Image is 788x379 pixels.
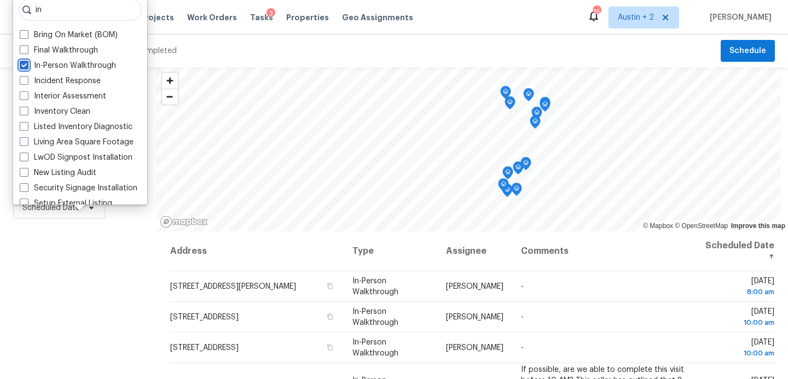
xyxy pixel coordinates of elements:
[170,344,239,352] span: [STREET_ADDRESS]
[502,184,513,201] div: Map marker
[521,344,524,352] span: -
[540,97,551,114] div: Map marker
[352,339,398,357] span: In-Person Walkthrough
[521,283,524,290] span: -
[703,317,774,328] div: 10:00 am
[505,96,515,113] div: Map marker
[618,12,654,23] span: Austin + 2
[160,215,208,228] a: Mapbox homepage
[20,30,118,40] label: Bring On Market (BOM)
[694,231,775,271] th: Scheduled Date ↑
[170,283,296,290] span: [STREET_ADDRESS][PERSON_NAME]
[513,161,524,178] div: Map marker
[521,313,524,321] span: -
[266,8,275,19] div: 3
[20,121,132,132] label: Listed Inventory Diagnostic
[502,166,513,183] div: Map marker
[530,115,541,132] div: Map marker
[20,75,101,86] label: Incident Response
[250,14,273,21] span: Tasks
[729,44,766,58] span: Schedule
[20,198,112,209] label: Setup External Listing
[523,88,534,105] div: Map marker
[731,222,785,230] a: Improve this map
[20,91,106,102] label: Interior Assessment
[511,183,522,200] div: Map marker
[705,12,772,23] span: [PERSON_NAME]
[498,178,509,195] div: Map marker
[20,106,90,117] label: Inventory Clean
[437,231,512,271] th: Assignee
[20,183,137,194] label: Security Signage Installation
[22,202,80,213] span: Scheduled Date
[187,12,237,23] span: Work Orders
[325,342,335,352] button: Copy Address
[531,107,542,124] div: Map marker
[162,73,178,89] button: Zoom in
[20,167,96,178] label: New Listing Audit
[162,89,178,104] button: Zoom out
[342,12,413,23] span: Geo Assignments
[446,313,503,321] span: [PERSON_NAME]
[446,283,503,290] span: [PERSON_NAME]
[325,281,335,291] button: Copy Address
[170,231,344,271] th: Address
[286,12,329,23] span: Properties
[540,98,551,115] div: Map marker
[136,45,177,56] div: Completed
[721,40,775,62] button: Schedule
[352,308,398,326] span: In-Person Walkthrough
[520,157,531,174] div: Map marker
[703,308,774,328] span: [DATE]
[325,312,335,322] button: Copy Address
[20,60,116,71] label: In-Person Walkthrough
[170,313,239,321] span: [STREET_ADDRESS]
[500,86,511,103] div: Map marker
[703,287,774,298] div: 8:00 am
[675,222,728,230] a: OpenStreetMap
[344,231,437,271] th: Type
[593,7,600,18] div: 35
[703,348,774,359] div: 10:00 am
[352,277,398,296] span: In-Person Walkthrough
[157,67,780,231] canvas: Map
[703,277,774,298] span: [DATE]
[446,344,503,352] span: [PERSON_NAME]
[643,222,673,230] a: Mapbox
[20,45,98,56] label: Final Walkthrough
[20,152,132,163] label: LwOD Signpost Installation
[140,12,174,23] span: Projects
[512,231,694,271] th: Comments
[20,137,134,148] label: Living Area Square Footage
[703,339,774,359] span: [DATE]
